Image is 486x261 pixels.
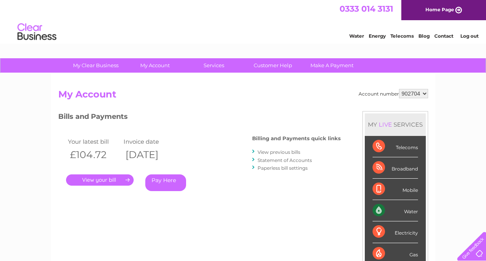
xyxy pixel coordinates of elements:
[66,174,134,186] a: .
[434,33,453,39] a: Contact
[145,174,186,191] a: Pay Here
[123,58,187,73] a: My Account
[390,33,414,39] a: Telecoms
[373,179,418,200] div: Mobile
[182,58,246,73] a: Services
[258,165,308,171] a: Paperless bill settings
[359,89,428,98] div: Account number
[66,136,122,147] td: Your latest bill
[122,136,178,147] td: Invoice date
[349,33,364,39] a: Water
[377,121,394,128] div: LIVE
[66,147,122,163] th: £104.72
[258,149,300,155] a: View previous bills
[252,136,341,141] h4: Billing and Payments quick links
[373,136,418,157] div: Telecoms
[258,157,312,163] a: Statement of Accounts
[340,4,393,14] a: 0333 014 3131
[365,113,426,136] div: MY SERVICES
[373,200,418,221] div: Water
[418,33,430,39] a: Blog
[460,33,479,39] a: Log out
[241,58,305,73] a: Customer Help
[373,221,418,243] div: Electricity
[373,157,418,179] div: Broadband
[58,89,428,104] h2: My Account
[64,58,128,73] a: My Clear Business
[300,58,364,73] a: Make A Payment
[58,111,341,125] h3: Bills and Payments
[17,20,57,44] img: logo.png
[369,33,386,39] a: Energy
[122,147,178,163] th: [DATE]
[60,4,427,38] div: Clear Business is a trading name of Verastar Limited (registered in [GEOGRAPHIC_DATA] No. 3667643...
